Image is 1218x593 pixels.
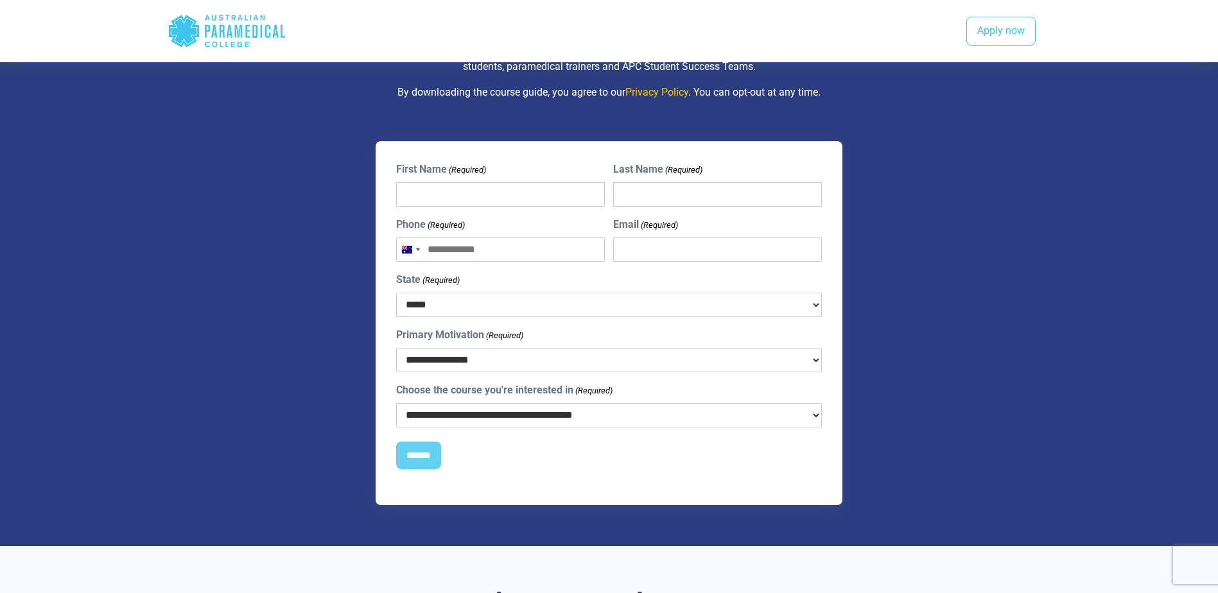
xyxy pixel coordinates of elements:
div: Australian Paramedical College [168,10,286,52]
button: Selected country [397,238,424,261]
a: Apply now [966,17,1036,46]
label: Email [613,217,678,232]
label: Phone [396,217,465,232]
span: (Required) [640,219,679,232]
span: (Required) [574,384,613,397]
span: (Required) [421,274,460,287]
span: (Required) [448,164,486,176]
span: (Required) [485,329,523,342]
span: (Required) [665,164,703,176]
label: Primary Motivation [396,327,523,343]
p: By downloading the course guide, you agree to our . You can opt-out at any time. [234,85,985,100]
span: (Required) [426,219,465,232]
label: Choose the course you're interested in [396,382,613,398]
label: Last Name [613,162,702,177]
a: Privacy Policy [625,86,688,98]
label: First Name [396,162,486,177]
label: State [396,272,460,288]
